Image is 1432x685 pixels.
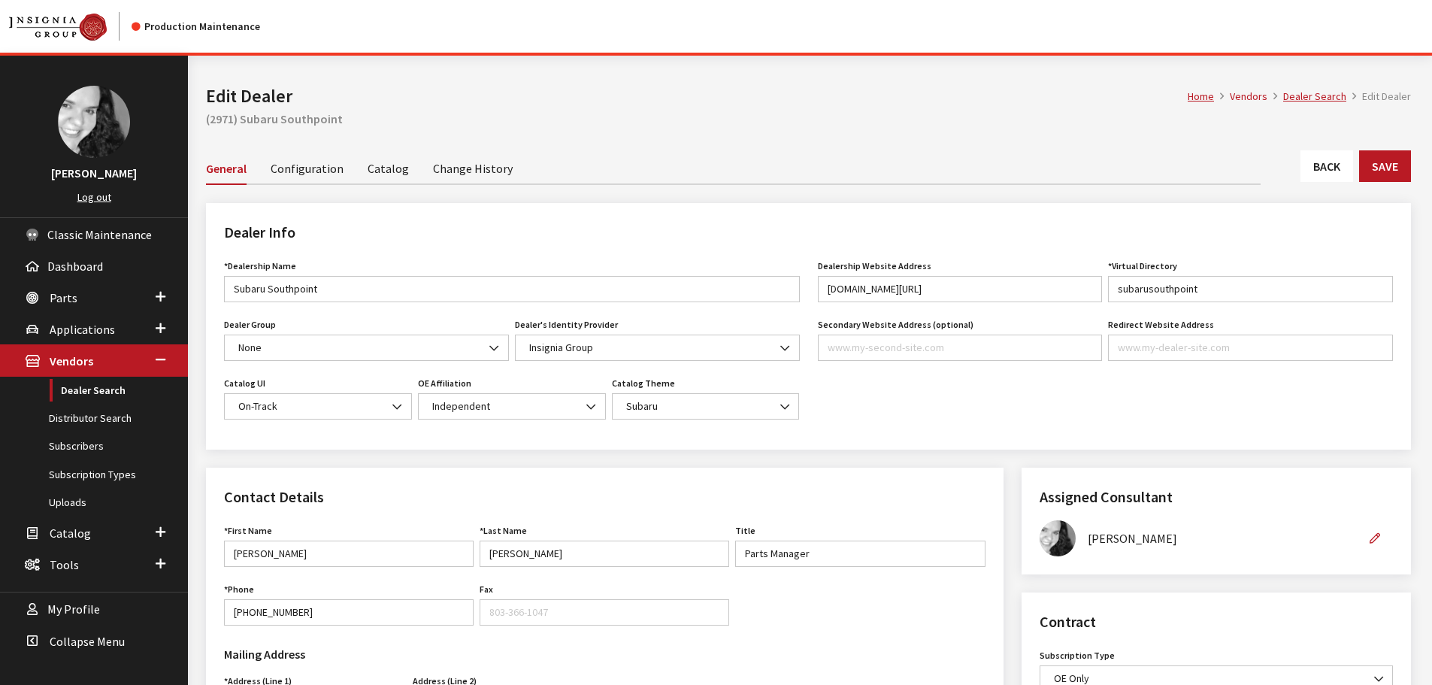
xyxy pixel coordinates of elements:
[428,399,596,414] span: Independent
[622,399,790,414] span: Subaru
[224,335,509,361] span: None
[1040,611,1393,633] h2: Contract
[480,599,729,626] input: 803-366-1047
[9,14,107,41] img: Catalog Maintenance
[1283,89,1346,103] a: Dealer Search
[480,541,729,567] input: Doe
[224,541,474,567] input: John
[818,259,931,273] label: Dealership Website Address
[818,335,1103,361] input: www.my-second-site.com
[206,83,1188,110] h1: Edit Dealer
[1346,89,1411,105] li: Edit Dealer
[1214,89,1267,105] li: Vendors
[418,393,606,420] span: Independent
[50,634,125,649] span: Collapse Menu
[612,393,800,420] span: Subaru
[818,276,1103,302] input: www.my-dealer-site.com
[224,486,985,508] h2: Contact Details
[818,318,973,332] label: Secondary Website Address (optional)
[224,276,800,302] input: My Dealer
[9,12,132,41] a: Insignia Group logo
[206,110,1411,128] h2: (2971) Subaru Southpoint
[515,318,618,332] label: Dealer's Identity Provider
[1188,89,1214,103] a: Home
[1108,259,1177,273] label: *Virtual Directory
[224,645,595,663] h3: Mailing Address
[224,524,272,538] label: First Name
[480,524,527,538] label: Last Name
[224,377,265,390] label: Catalog UI
[515,335,800,361] span: Insignia Group
[418,377,471,390] label: OE Affiliation
[47,227,152,242] span: Classic Maintenance
[15,164,173,182] h3: [PERSON_NAME]
[368,152,409,183] a: Catalog
[1300,150,1353,182] a: Back
[433,152,513,183] a: Change History
[47,602,100,617] span: My Profile
[612,377,675,390] label: Catalog Theme
[224,583,254,596] label: Phone
[224,393,412,420] span: On-Track
[206,152,247,185] a: General
[1040,649,1115,662] label: Subscription Type
[224,221,1393,244] h2: Dealer Info
[50,322,115,337] span: Applications
[1357,526,1393,552] button: Edit Assigned Consultant
[47,259,103,274] span: Dashboard
[1108,318,1214,332] label: Redirect Website Address
[50,354,93,369] span: Vendors
[224,599,474,626] input: 888-579-4458
[132,19,260,35] div: Production Maintenance
[224,318,276,332] label: Dealer Group
[525,340,790,356] span: Insignia Group
[234,399,402,414] span: On-Track
[224,259,296,273] label: *Dealership Name
[271,152,344,183] a: Configuration
[735,524,755,538] label: Title
[234,340,499,356] span: None
[735,541,985,567] input: Manager
[50,557,79,572] span: Tools
[1359,150,1411,182] button: Save
[50,526,91,541] span: Catalog
[58,86,130,158] img: Khrystal Dorton
[1108,335,1393,361] input: www.my-dealer-site.com
[1088,529,1357,547] div: [PERSON_NAME]
[1108,276,1393,302] input: site-name
[77,190,111,204] a: Log out
[50,290,77,305] span: Parts
[480,583,493,596] label: Fax
[1040,520,1076,556] img: Khrys Dorton
[1040,486,1393,508] h2: Assigned Consultant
